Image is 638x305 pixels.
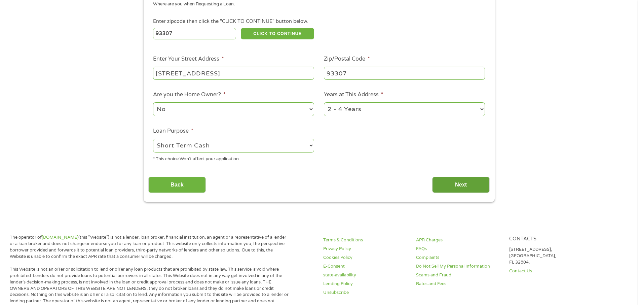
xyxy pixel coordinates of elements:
[416,246,501,252] a: FAQs
[10,234,289,260] p: The operator of (this “Website”) is not a lender, loan broker, financial institution, an agent or...
[323,246,408,252] a: Privacy Policy
[153,128,193,135] label: Loan Purpose
[323,272,408,278] a: state-availability
[323,281,408,287] a: Lending Policy
[323,263,408,270] a: E-Consent
[509,246,594,266] p: [STREET_ADDRESS], [GEOGRAPHIC_DATA], FL 32804.
[416,255,501,261] a: Complaints
[153,154,314,163] div: * This choice Won’t affect your application
[148,177,206,193] input: Back
[153,18,485,25] div: Enter zipcode then click the "CLICK TO CONTINUE" button below.
[509,236,594,242] h4: Contacts
[324,91,383,98] label: Years at This Address
[324,56,370,63] label: Zip/Postal Code
[153,91,226,98] label: Are you the Home Owner?
[241,28,314,39] button: CLICK TO CONTINUE
[153,1,480,8] div: Where are you when Requesting a Loan.
[416,272,501,278] a: Scams and Fraud
[432,177,490,193] input: Next
[416,281,501,287] a: Rates and Fees
[153,28,236,39] input: Enter Zipcode (e.g 01510)
[509,268,594,274] a: Contact Us
[416,263,501,270] a: Do Not Sell My Personal Information
[323,237,408,243] a: Terms & Conditions
[323,255,408,261] a: Cookies Policy
[416,237,501,243] a: APR Charges
[153,67,314,79] input: 1 Main Street
[42,235,78,240] a: [DOMAIN_NAME]
[153,56,224,63] label: Enter Your Street Address
[323,290,408,296] a: Unsubscribe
